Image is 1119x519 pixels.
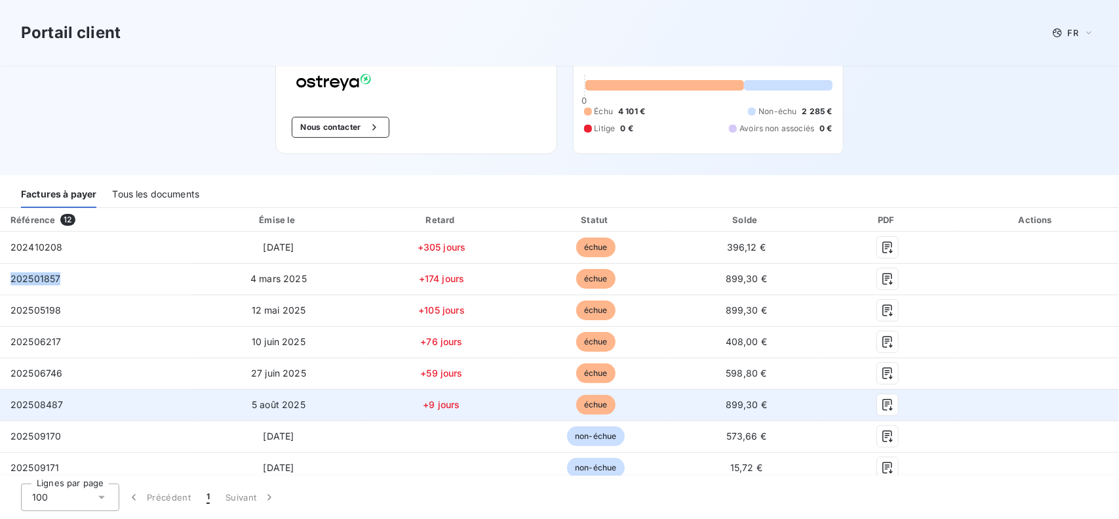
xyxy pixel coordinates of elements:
span: 408,00 € [726,336,767,347]
span: 573,66 € [726,430,766,442]
span: 598,80 € [726,367,766,379]
button: Suivant [218,484,284,511]
span: [DATE] [263,241,294,253]
span: +59 jours [420,367,462,379]
span: FR [1068,28,1078,38]
img: Company logo [292,69,376,96]
span: échue [576,395,616,415]
span: 202505198 [10,304,61,316]
span: 15,72 € [730,462,762,473]
span: Litige [595,123,616,135]
span: +174 jours [419,273,465,284]
span: échue [576,269,616,289]
button: Nous contacter [292,117,389,138]
span: 10 juin 2025 [252,336,305,347]
span: échue [576,238,616,257]
div: Référence [10,215,55,225]
span: 202509170 [10,430,61,442]
span: 899,30 € [726,304,767,316]
button: 1 [199,484,218,511]
span: 12 mai 2025 [252,304,306,316]
span: +305 jours [418,241,466,253]
span: non-échue [567,426,624,446]
span: 5 août 2025 [252,399,305,410]
div: Tous les documents [112,180,199,208]
div: Retard [366,213,517,226]
span: échue [576,332,616,352]
span: Avoirs non associés [739,123,814,135]
span: 0 [581,95,587,106]
span: non-échue [567,458,624,478]
span: 1 [206,491,210,504]
span: 202506217 [10,336,61,347]
h3: Portail client [21,21,121,45]
span: 899,30 € [726,273,767,284]
span: 202509171 [10,462,59,473]
span: échue [576,301,616,320]
span: échue [576,363,616,383]
span: [DATE] [263,430,294,442]
span: 899,30 € [726,399,767,410]
span: 100 [32,491,48,504]
div: Actions [957,213,1116,226]
span: 4 101 € [618,106,645,117]
span: 202508487 [10,399,63,410]
span: 0 € [819,123,832,135]
div: Émise le [196,213,361,226]
span: 27 juin 2025 [251,367,306,379]
div: Statut [522,213,670,226]
div: Factures à payer [21,180,96,208]
span: 2 285 € [802,106,833,117]
span: 202410208 [10,241,62,253]
span: 396,12 € [727,241,766,253]
span: 4 mars 2025 [250,273,307,284]
span: Non-échu [758,106,796,117]
div: Solde [675,213,818,226]
span: 0 € [620,123,633,135]
span: 12 [60,214,75,226]
button: Précédent [119,484,199,511]
div: PDF [823,213,952,226]
span: +105 jours [418,304,465,316]
span: [DATE] [263,462,294,473]
span: +76 jours [420,336,462,347]
span: 202501857 [10,273,60,284]
span: +9 jours [423,399,460,410]
span: Échu [595,106,614,117]
span: 202506746 [10,367,62,379]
